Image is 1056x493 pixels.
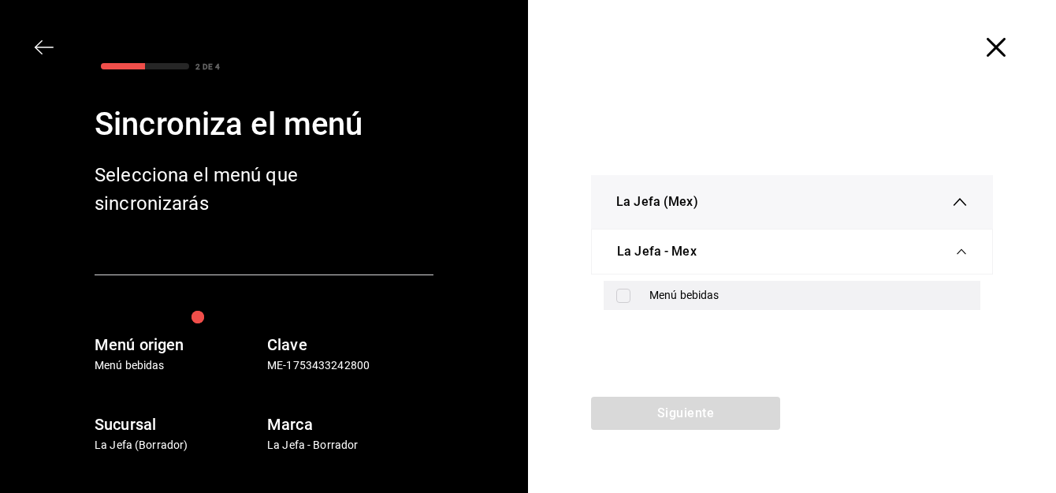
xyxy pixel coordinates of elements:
[95,332,261,357] h6: Menú origen
[616,192,698,211] span: La Jefa (Mex)
[267,412,433,437] h6: Marca
[95,101,433,148] div: Sincroniza el menú
[95,357,261,374] p: Menú bebidas
[95,412,261,437] h6: Sucursal
[267,332,433,357] h6: Clave
[617,242,697,261] span: La Jefa - Mex
[649,287,968,304] div: Menú bebidas
[95,161,347,218] div: Selecciona el menú que sincronizarás
[95,437,261,454] p: La Jefa (Borrador)
[267,437,433,454] p: La Jefa - Borrador
[195,61,220,73] div: 2 DE 4
[267,357,433,374] p: ME-1753433242800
